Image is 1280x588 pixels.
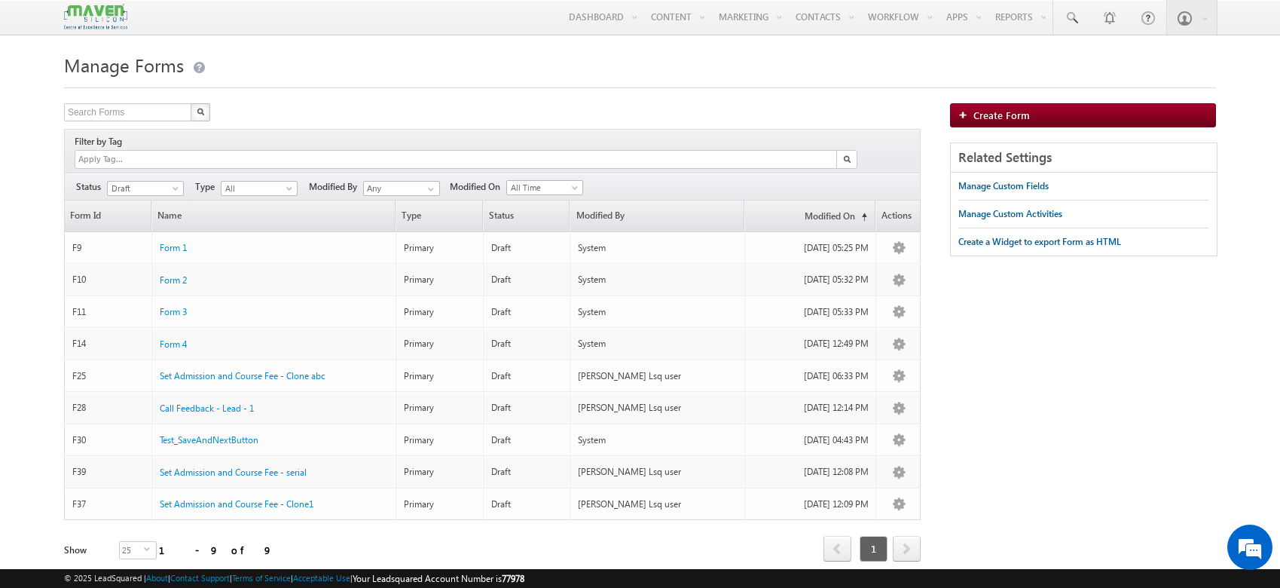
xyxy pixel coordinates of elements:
[484,201,570,231] span: Status
[72,401,145,415] div: F28
[160,370,325,381] span: Set Admission and Course Fee - Clone abc
[160,338,187,350] span: Form 4
[823,536,851,562] span: prev
[160,498,313,510] span: Set Admission and Course Fee - Clone1
[578,498,738,511] div: [PERSON_NAME] Lsq user
[144,546,156,553] span: select
[108,182,179,195] span: Draft
[232,573,291,583] a: Terms of Service
[491,433,564,447] div: Draft
[506,180,583,195] a: All Time
[507,181,579,194] span: All Time
[170,573,230,583] a: Contact Support
[160,306,187,317] span: Form 3
[893,536,921,562] span: next
[221,182,293,195] span: All
[72,369,145,383] div: F25
[160,242,187,253] span: Form 1
[958,235,1121,249] div: Create a Widget to export Form as HTML
[309,180,363,194] span: Modified By
[160,498,313,511] a: Set Admission and Course Fee - Clone1
[72,241,145,255] div: F9
[876,201,920,231] span: Actions
[491,465,564,479] div: Draft
[855,211,867,223] span: (sorted ascending)
[491,498,564,511] div: Draft
[72,433,145,447] div: F30
[396,201,482,231] span: Type
[578,337,738,351] div: System
[958,207,1062,221] div: Manage Custom Activities
[951,143,1217,173] div: Related Settings
[958,179,1049,193] div: Manage Custom Fields
[502,573,524,584] span: 77978
[404,305,476,319] div: Primary
[491,369,564,383] div: Draft
[860,536,887,562] span: 1
[753,305,869,319] div: [DATE] 05:33 PM
[753,241,869,255] div: [DATE] 05:25 PM
[75,133,127,150] div: Filter by Tag
[958,228,1121,256] a: Create a Widget to export Form as HTML
[65,201,151,231] a: Form Id
[293,573,350,583] a: Acceptable Use
[404,498,476,511] div: Primary
[195,180,221,194] span: Type
[578,241,738,255] div: System
[72,498,145,511] div: F37
[160,467,307,478] span: Set Admission and Course Fee - serial
[404,241,476,255] div: Primary
[491,241,564,255] div: Draft
[450,180,506,194] span: Modified On
[120,542,144,559] span: 25
[353,573,524,584] span: Your Leadsquared Account Number is
[160,338,187,351] a: Form 4
[843,155,851,163] img: Search
[107,181,184,196] a: Draft
[64,544,107,557] div: Show
[146,573,168,583] a: About
[753,337,869,351] div: [DATE] 12:49 PM
[160,369,325,383] a: Set Admission and Course Fee - Clone abc
[753,498,869,511] div: [DATE] 12:09 PM
[491,337,564,351] div: Draft
[958,201,1062,228] a: Manage Custom Activities
[72,337,145,351] div: F14
[72,273,145,286] div: F10
[745,201,875,231] a: Modified On(sorted ascending)
[491,273,564,286] div: Draft
[197,108,204,115] img: Search
[72,465,145,479] div: F39
[64,571,524,586] span: © 2025 LeadSquared | | | | |
[160,274,187,286] span: Form 2
[578,433,738,447] div: System
[578,369,738,383] div: [PERSON_NAME] Lsq user
[404,433,476,447] div: Primary
[753,433,869,447] div: [DATE] 04:43 PM
[221,181,298,196] a: All
[420,182,438,197] a: Show All Items
[72,305,145,319] div: F11
[578,273,738,286] div: System
[578,401,738,415] div: [PERSON_NAME] Lsq user
[491,401,564,415] div: Draft
[570,201,744,231] a: Modified By
[160,466,307,479] a: Set Admission and Course Fee - serial
[404,401,476,415] div: Primary
[64,4,127,30] img: Custom Logo
[160,305,187,319] a: Form 3
[363,181,440,196] input: Type to Search
[958,110,973,119] img: add_icon.png
[64,53,184,77] span: Manage Forms
[76,180,107,194] span: Status
[893,537,921,562] a: next
[160,403,254,414] span: Call Feedback - Lead - 1
[404,337,476,351] div: Primary
[973,109,1030,121] span: Create Form
[404,273,476,286] div: Primary
[160,274,187,287] a: Form 2
[753,369,869,383] div: [DATE] 06:33 PM
[159,541,273,559] div: 1 - 9 of 9
[578,465,738,479] div: [PERSON_NAME] Lsq user
[160,433,258,447] a: Test_SaveAndNextButton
